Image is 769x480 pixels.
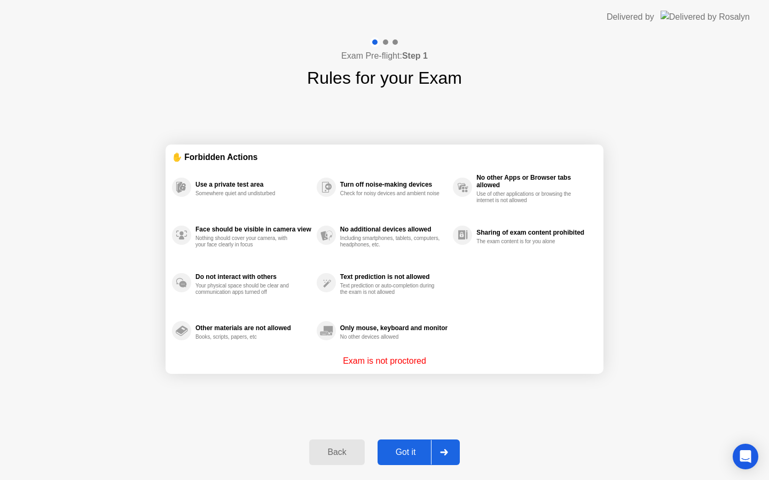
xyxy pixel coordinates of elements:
[195,283,296,295] div: Your physical space should be clear and communication apps turned off
[381,447,431,457] div: Got it
[307,65,462,91] h1: Rules for your Exam
[309,439,364,465] button: Back
[195,324,311,332] div: Other materials are not allowed
[195,190,296,197] div: Somewhere quiet and undisturbed
[340,190,441,197] div: Check for noisy devices and ambient noise
[195,235,296,248] div: Nothing should cover your camera, with your face clearly in focus
[195,181,311,188] div: Use a private test area
[340,334,441,340] div: No other devices allowed
[195,226,311,233] div: Face should be visible in camera view
[340,283,441,295] div: Text prediction or auto-completion during the exam is not allowed
[476,174,592,189] div: No other Apps or Browser tabs allowed
[476,238,577,245] div: The exam content is for you alone
[340,226,448,233] div: No additional devices allowed
[340,273,448,281] div: Text prediction is not allowed
[172,151,597,163] div: ✋ Forbidden Actions
[343,355,426,367] p: Exam is not proctored
[340,235,441,248] div: Including smartphones, tablets, computers, headphones, etc.
[312,447,361,457] div: Back
[195,273,311,281] div: Do not interact with others
[340,324,448,332] div: Only mouse, keyboard and monitor
[402,51,428,60] b: Step 1
[661,11,750,23] img: Delivered by Rosalyn
[378,439,460,465] button: Got it
[195,334,296,340] div: Books, scripts, papers, etc
[607,11,654,23] div: Delivered by
[476,229,592,236] div: Sharing of exam content prohibited
[733,444,758,469] div: Open Intercom Messenger
[341,50,428,62] h4: Exam Pre-flight:
[476,191,577,204] div: Use of other applications or browsing the internet is not allowed
[340,181,448,188] div: Turn off noise-making devices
